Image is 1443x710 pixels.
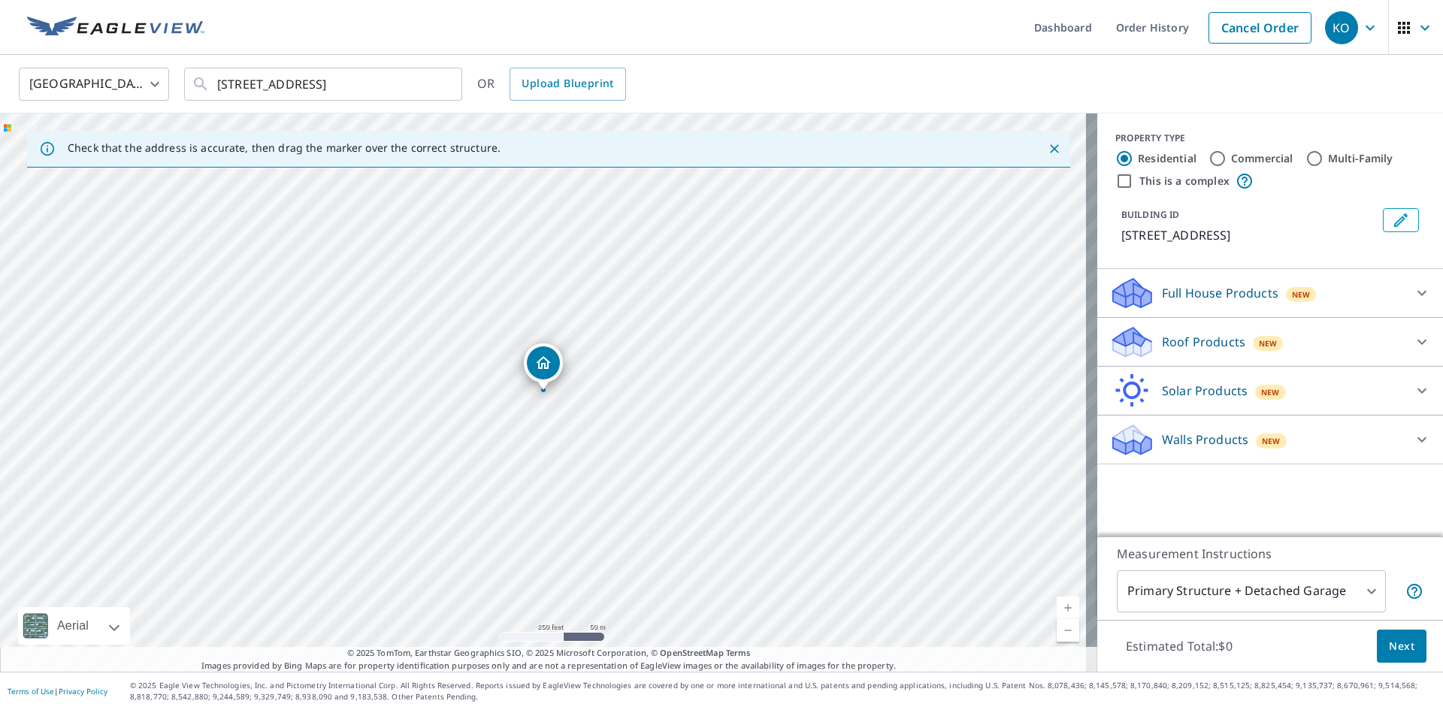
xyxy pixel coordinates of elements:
span: New [1262,435,1281,447]
div: Walls ProductsNew [1109,421,1431,458]
p: [STREET_ADDRESS] [1121,226,1377,244]
p: BUILDING ID [1121,208,1179,221]
div: OR [477,68,626,101]
span: New [1259,337,1278,349]
span: New [1261,386,1280,398]
span: Your report will include the primary structure and a detached garage if one exists. [1405,582,1423,600]
p: | [8,687,107,696]
p: © 2025 Eagle View Technologies, Inc. and Pictometry International Corp. All Rights Reserved. Repo... [130,680,1435,702]
p: Estimated Total: $0 [1114,630,1245,663]
button: Edit building 1 [1383,208,1419,232]
p: Walls Products [1162,431,1248,449]
div: Aerial [53,607,93,645]
span: New [1292,289,1311,301]
p: Check that the address is accurate, then drag the marker over the correct structure. [68,141,501,155]
div: Primary Structure + Detached Garage [1117,570,1386,612]
label: This is a complex [1139,174,1230,189]
span: Upload Blueprint [522,74,613,93]
p: Solar Products [1162,382,1248,400]
label: Commercial [1231,151,1293,166]
p: Full House Products [1162,284,1278,302]
div: PROPERTY TYPE [1115,131,1425,145]
a: Current Level 17, Zoom Out [1057,619,1079,642]
a: OpenStreetMap [660,647,723,658]
a: Privacy Policy [59,686,107,696]
p: Roof Products [1162,333,1245,351]
div: KO [1325,11,1358,44]
label: Multi-Family [1328,151,1393,166]
a: Terms [726,647,751,658]
img: EV Logo [27,17,204,39]
a: Terms of Use [8,686,54,696]
input: Search by address or latitude-longitude [217,63,431,105]
button: Close [1045,139,1064,159]
div: Full House ProductsNew [1109,275,1431,311]
span: Next [1389,637,1414,656]
a: Upload Blueprint [510,68,625,101]
p: Measurement Instructions [1117,545,1423,563]
a: Current Level 17, Zoom In [1057,597,1079,619]
label: Residential [1138,151,1196,166]
span: © 2025 TomTom, Earthstar Geographics SIO, © 2025 Microsoft Corporation, © [347,647,751,660]
div: Dropped pin, building 1, Residential property, 10928 Valley Forge Cir Carmel, IN 46032 [524,343,563,390]
div: Solar ProductsNew [1109,373,1431,409]
div: Aerial [18,607,130,645]
a: Cancel Order [1209,12,1311,44]
div: [GEOGRAPHIC_DATA] [19,63,169,105]
div: Roof ProductsNew [1109,324,1431,360]
button: Next [1377,630,1426,663]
